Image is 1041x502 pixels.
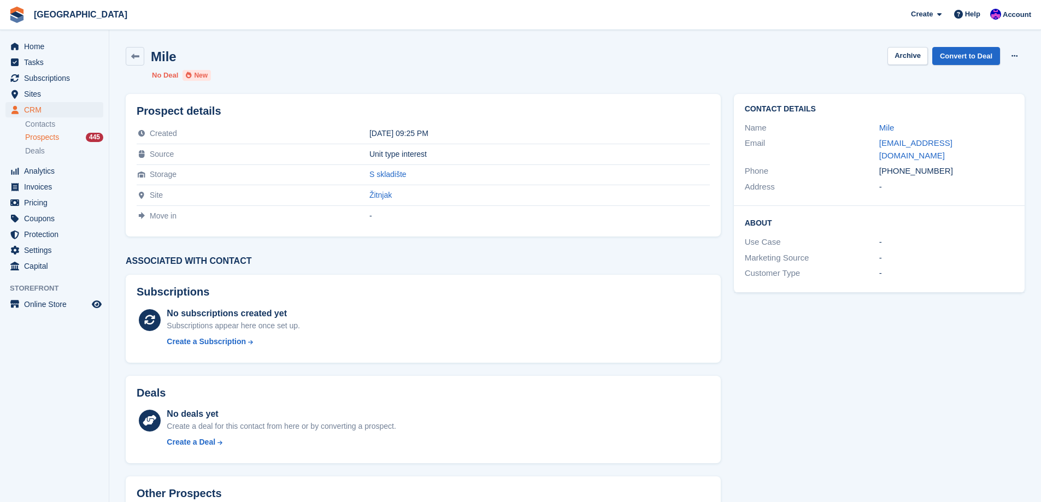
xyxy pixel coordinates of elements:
span: Sites [24,86,90,102]
img: stora-icon-8386f47178a22dfd0bd8f6a31ec36ba5ce8667c1dd55bd0f319d3a0aa187defe.svg [9,7,25,23]
div: - [879,236,1014,249]
span: Settings [24,243,90,258]
a: Create a Deal [167,436,396,448]
a: Prospects 445 [25,132,103,143]
span: Site [150,191,163,199]
div: Phone [745,165,879,178]
div: Create a Deal [167,436,215,448]
a: Convert to Deal [932,47,1000,65]
div: 445 [86,133,103,142]
a: Deals [25,145,103,157]
span: Move in [150,211,177,220]
a: menu [5,227,103,242]
div: [DATE] 09:25 PM [369,129,710,138]
a: menu [5,70,103,86]
a: Preview store [90,298,103,311]
button: Archive [887,47,928,65]
span: Pricing [24,195,90,210]
li: New [183,70,211,81]
div: Name [745,122,879,134]
span: Storefront [10,283,109,294]
span: Tasks [24,55,90,70]
a: menu [5,179,103,194]
div: No subscriptions created yet [167,307,300,320]
div: Email [745,137,879,162]
a: Žitnjak [369,191,392,199]
div: - [879,181,1014,193]
h2: Subscriptions [137,286,710,298]
img: Ivan Gačić [990,9,1001,20]
h2: Deals [137,387,166,399]
span: Help [965,9,980,20]
span: Account [1003,9,1031,20]
span: Online Store [24,297,90,312]
a: menu [5,102,103,117]
span: Coupons [24,211,90,226]
span: Invoices [24,179,90,194]
span: Prospects [25,132,59,143]
span: CRM [24,102,90,117]
a: menu [5,55,103,70]
span: Analytics [24,163,90,179]
div: Create a Subscription [167,336,246,347]
a: menu [5,195,103,210]
h2: Prospect details [137,105,710,117]
span: Storage [150,170,177,179]
div: - [879,267,1014,280]
span: Subscriptions [24,70,90,86]
div: Use Case [745,236,879,249]
a: Mile [879,123,895,132]
a: menu [5,243,103,258]
h2: Mile [151,49,177,64]
li: No Deal [152,70,178,81]
div: Unit type interest [369,150,710,158]
span: Home [24,39,90,54]
span: Created [150,129,177,138]
a: menu [5,258,103,274]
div: Marketing Source [745,252,879,264]
a: menu [5,39,103,54]
a: [EMAIL_ADDRESS][DOMAIN_NAME] [879,138,952,160]
h2: About [745,217,1014,228]
div: - [879,252,1014,264]
a: Create a Subscription [167,336,300,347]
h2: Other Prospects [137,487,222,500]
div: Subscriptions appear here once set up. [167,320,300,332]
a: menu [5,211,103,226]
div: Create a deal for this contact from here or by converting a prospect. [167,421,396,432]
h3: Associated with contact [126,256,721,266]
span: Create [911,9,933,20]
a: Contacts [25,119,103,129]
div: [PHONE_NUMBER] [879,165,1014,178]
div: Customer Type [745,267,879,280]
span: Capital [24,258,90,274]
a: S skladište [369,170,407,179]
div: - [369,211,710,220]
span: Protection [24,227,90,242]
a: menu [5,86,103,102]
span: Deals [25,146,45,156]
a: menu [5,297,103,312]
a: menu [5,163,103,179]
h2: Contact Details [745,105,1014,114]
span: Source [150,150,174,158]
a: [GEOGRAPHIC_DATA] [30,5,132,23]
div: No deals yet [167,407,396,421]
div: Address [745,181,879,193]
